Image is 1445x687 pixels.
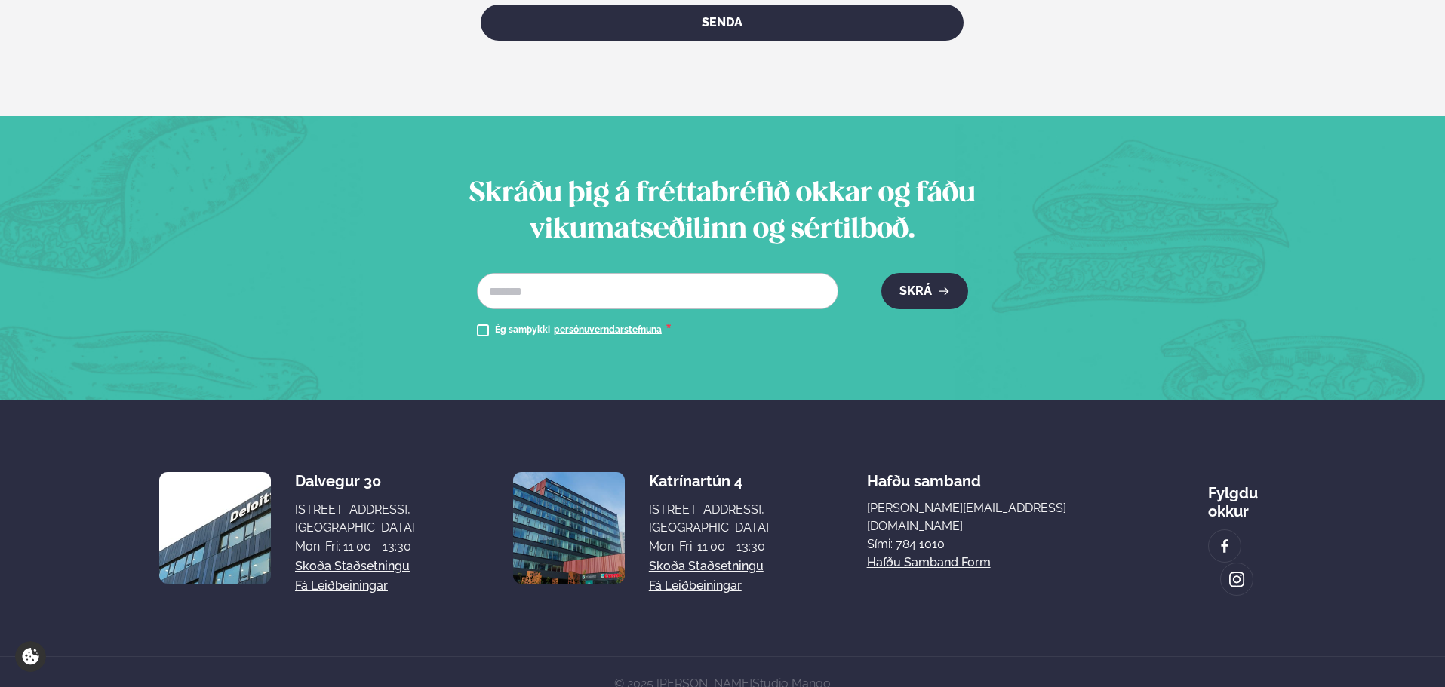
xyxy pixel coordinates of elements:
[295,538,415,556] div: Mon-Fri: 11:00 - 13:30
[1216,538,1233,555] img: image alt
[1209,530,1241,562] a: image alt
[867,499,1110,535] a: [PERSON_NAME][EMAIL_ADDRESS][DOMAIN_NAME]
[513,472,625,584] img: image alt
[295,501,415,537] div: [STREET_ADDRESS], [GEOGRAPHIC_DATA]
[159,472,271,584] img: image alt
[867,460,981,490] span: Hafðu samband
[649,557,764,575] a: Skoða staðsetningu
[649,538,769,556] div: Mon-Fri: 11:00 - 13:30
[649,501,769,537] div: [STREET_ADDRESS], [GEOGRAPHIC_DATA]
[649,577,742,595] a: Fá leiðbeiningar
[1221,563,1253,595] a: image alt
[295,577,388,595] a: Fá leiðbeiningar
[426,176,1019,249] h2: Skráðu þig á fréttabréfið okkar og fáðu vikumatseðilinn og sértilboð.
[649,472,769,490] div: Katrínartún 4
[881,273,968,309] button: Skrá
[481,5,964,41] button: Senda
[295,472,415,490] div: Dalvegur 30
[554,324,662,336] a: persónuverndarstefnuna
[1208,472,1286,520] div: Fylgdu okkur
[1228,571,1245,588] img: image alt
[867,554,991,572] a: Hafðu samband form
[295,557,410,575] a: Skoða staðsetningu
[495,321,672,339] div: Ég samþykki
[15,641,46,672] a: Cookie settings
[867,535,1110,554] p: Sími: 784 1010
